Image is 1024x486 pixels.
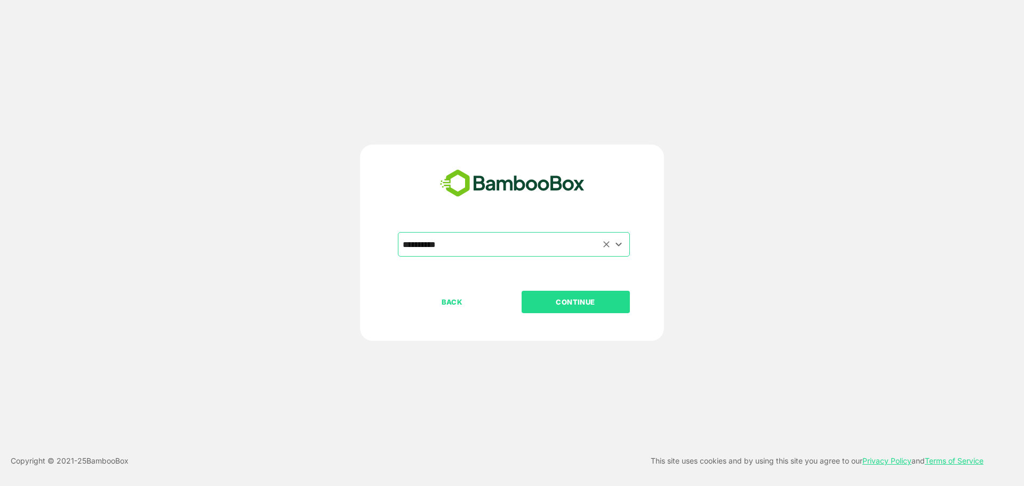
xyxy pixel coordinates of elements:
button: BACK [398,291,506,313]
p: Copyright © 2021- 25 BambooBox [11,455,129,467]
button: Open [612,237,626,251]
a: Privacy Policy [862,456,911,465]
p: CONTINUE [522,296,629,308]
button: CONTINUE [522,291,630,313]
button: Clear [601,238,613,250]
img: bamboobox [434,166,590,201]
p: BACK [399,296,506,308]
a: Terms of Service [925,456,983,465]
p: This site uses cookies and by using this site you agree to our and [651,455,983,467]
